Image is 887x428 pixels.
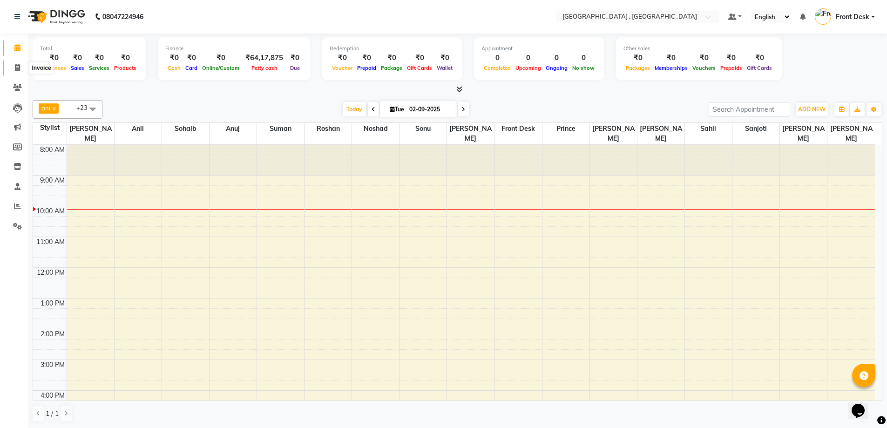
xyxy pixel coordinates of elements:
span: Packages [623,65,652,71]
div: 10:00 AM [34,206,67,216]
span: Today [343,102,366,116]
span: Completed [481,65,513,71]
div: ₹0 [405,53,434,63]
div: Total [40,45,139,53]
div: ₹0 [68,53,87,63]
span: anuj [210,123,257,135]
span: Package [379,65,405,71]
span: No show [570,65,597,71]
span: Prepaid [355,65,379,71]
span: Petty cash [249,65,280,71]
div: ₹0 [183,53,200,63]
div: Finance [165,45,303,53]
div: ₹0 [718,53,745,63]
span: sohaib [162,123,209,135]
span: prince [542,123,589,135]
span: Gift Cards [745,65,774,71]
span: [PERSON_NAME] [780,123,827,144]
span: Gift Cards [405,65,434,71]
div: ₹0 [287,53,303,63]
span: anil [41,104,52,112]
img: Front Desk [815,8,831,25]
div: ₹0 [690,53,718,63]
span: Card [183,65,200,71]
a: x [52,104,56,112]
div: 0 [570,53,597,63]
div: 0 [513,53,543,63]
span: +23 [76,104,95,111]
span: Cash [165,65,183,71]
div: ₹0 [165,53,183,63]
input: 2025-09-02 [406,102,453,116]
input: Search Appointment [709,102,790,116]
div: ₹0 [200,53,242,63]
div: ₹0 [379,53,405,63]
span: 1 / 1 [46,409,59,419]
span: [PERSON_NAME] [637,123,684,144]
div: ₹0 [623,53,652,63]
span: Upcoming [513,65,543,71]
span: Front Desk [494,123,542,135]
div: 0 [543,53,570,63]
div: ₹0 [330,53,355,63]
div: Other sales [623,45,774,53]
span: Voucher [330,65,355,71]
span: [PERSON_NAME] [827,123,875,144]
span: Roshan [305,123,352,135]
div: Redemption [330,45,455,53]
span: Ongoing [543,65,570,71]
div: Stylist [33,123,67,133]
span: Memberships [652,65,690,71]
span: [PERSON_NAME] [67,123,114,144]
span: Prepaids [718,65,745,71]
span: Front Desk [836,12,869,22]
span: ADD NEW [798,106,826,113]
div: 11:00 AM [34,237,67,247]
b: 08047224946 [102,4,143,30]
div: 1:00 PM [39,299,67,308]
div: ₹0 [652,53,690,63]
div: ₹0 [87,53,112,63]
span: Products [112,65,139,71]
span: Vouchers [690,65,718,71]
div: 2:00 PM [39,329,67,339]
span: [PERSON_NAME] [447,123,494,144]
div: ₹0 [112,53,139,63]
div: ₹0 [745,53,774,63]
span: suman [257,123,304,135]
span: Wallet [434,65,455,71]
span: sanjoti [732,123,779,135]
div: ₹0 [355,53,379,63]
div: 4:00 PM [39,391,67,401]
span: Online/Custom [200,65,242,71]
span: Tue [387,106,406,113]
div: Appointment [481,45,597,53]
span: Services [87,65,112,71]
div: ₹64,17,875 [242,53,287,63]
span: Noshad [352,123,399,135]
iframe: chat widget [848,391,878,419]
span: Sales [68,65,87,71]
span: sonu [399,123,447,135]
div: 12:00 PM [35,268,67,278]
div: ₹0 [434,53,455,63]
span: sahil [685,123,732,135]
span: Due [288,65,302,71]
div: 9:00 AM [38,176,67,185]
div: ₹0 [40,53,68,63]
button: ADD NEW [796,103,828,116]
div: 3:00 PM [39,360,67,370]
div: 0 [481,53,513,63]
img: logo [24,4,88,30]
span: [PERSON_NAME] [590,123,637,144]
span: anil [115,123,162,135]
div: 8:00 AM [38,145,67,155]
div: Invoice [29,62,53,74]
